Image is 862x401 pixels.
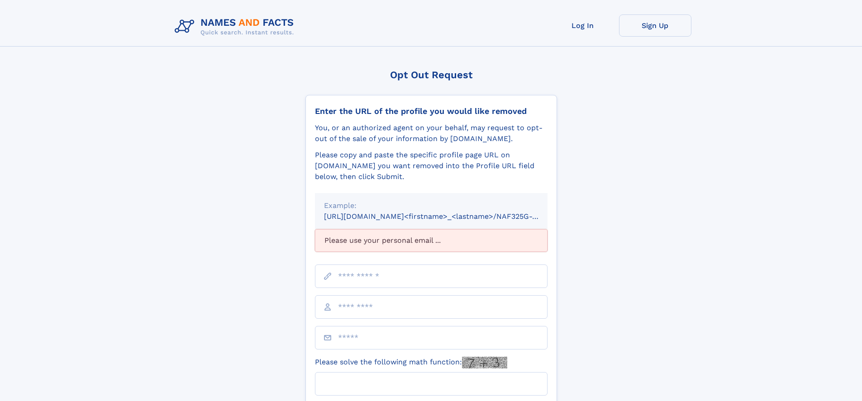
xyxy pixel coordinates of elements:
div: You, or an authorized agent on your behalf, may request to opt-out of the sale of your informatio... [315,123,548,144]
div: Enter the URL of the profile you would like removed [315,106,548,116]
small: [URL][DOMAIN_NAME]<firstname>_<lastname>/NAF325G-xxxxxxxx [324,212,565,221]
a: Log In [547,14,619,37]
a: Sign Up [619,14,691,37]
div: Please use your personal email ... [315,229,548,252]
div: Please copy and paste the specific profile page URL on [DOMAIN_NAME] you want removed into the Pr... [315,150,548,182]
img: Logo Names and Facts [171,14,301,39]
label: Please solve the following math function: [315,357,507,368]
div: Example: [324,200,538,211]
div: Opt Out Request [305,69,557,80]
